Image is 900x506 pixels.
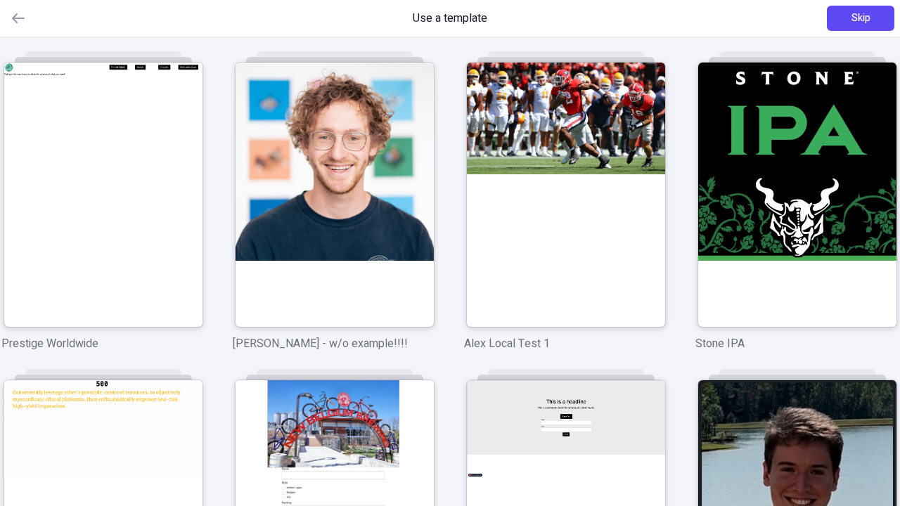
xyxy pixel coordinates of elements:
span: Use a template [413,10,487,27]
p: [PERSON_NAME] - w/o example!!!! [233,335,436,352]
p: Alex Local Test 1 [464,335,667,352]
p: Stone IPA [695,335,899,352]
span: Skip [851,11,870,26]
button: Skip [827,6,894,31]
p: Prestige Worldwide [1,335,205,352]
